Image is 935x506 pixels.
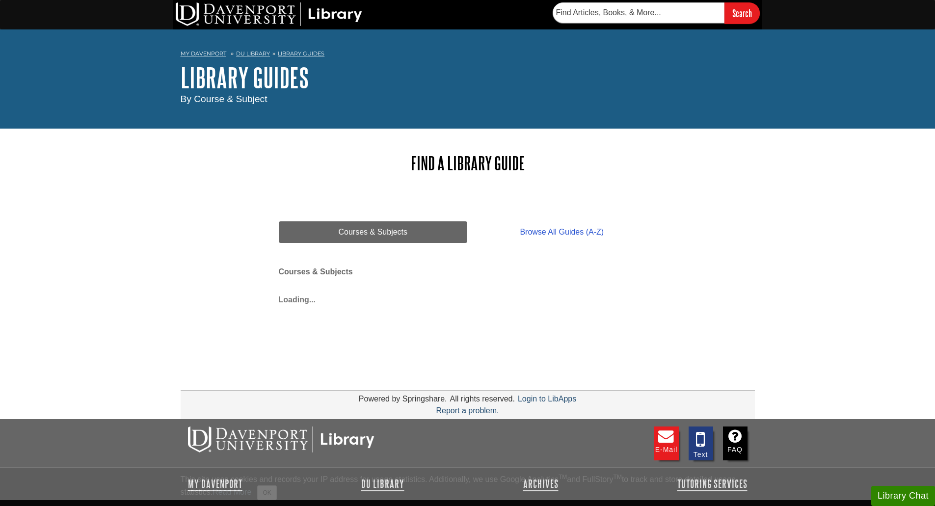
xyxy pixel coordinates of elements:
img: DU Library [176,2,362,26]
div: Loading... [279,289,657,306]
nav: breadcrumb [181,47,755,63]
a: Courses & Subjects [279,221,468,243]
h2: Courses & Subjects [279,267,657,279]
div: This site uses cookies and records your IP address for usage statistics. Additionally, we use Goo... [181,474,755,500]
input: Find Articles, Books, & More... [553,2,724,23]
a: Read More [213,488,251,496]
a: DU Library [236,50,270,57]
div: All rights reserved. [448,395,516,403]
img: DU Libraries [188,426,374,452]
a: Report a problem. [436,406,499,415]
a: Login to LibApps [518,395,576,403]
h2: Find a Library Guide [279,153,657,173]
h1: Library Guides [181,63,755,92]
sup: TM [559,474,567,480]
a: Browse All Guides (A-Z) [467,221,656,243]
sup: TM [614,474,622,480]
input: Search [724,2,760,24]
a: E-mail [654,426,679,460]
div: By Course & Subject [181,92,755,107]
a: My Davenport [181,50,226,58]
form: Searches DU Library's articles, books, and more [553,2,760,24]
div: Powered by Springshare. [357,395,449,403]
a: Text [689,426,713,460]
button: Library Chat [871,486,935,506]
button: Close [257,485,276,500]
a: Library Guides [278,50,324,57]
a: FAQ [723,426,748,460]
